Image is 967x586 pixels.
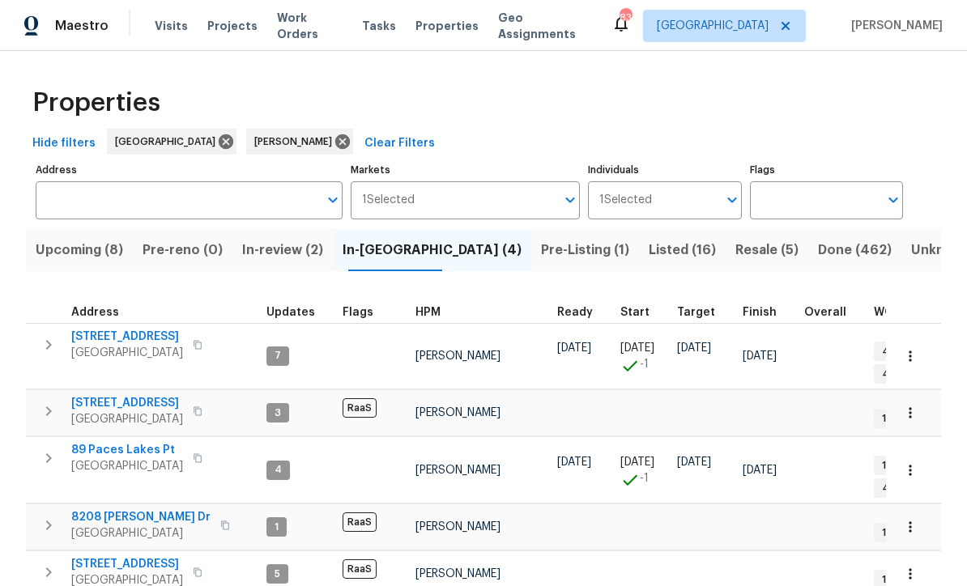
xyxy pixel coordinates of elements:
span: Pre-Listing (1) [541,239,629,261]
span: 1 Selected [599,193,652,207]
span: [DATE] [620,342,654,354]
span: Pre-reno (0) [143,239,223,261]
span: [PERSON_NAME] [415,350,501,362]
span: [DATE] [557,456,591,468]
button: Hide filters [26,129,102,159]
span: HPM [415,307,441,318]
span: 4 Accepted [875,482,947,495]
span: [STREET_ADDRESS] [71,395,183,411]
span: [DATE] [620,456,654,468]
span: [GEOGRAPHIC_DATA] [71,525,211,541]
span: [PERSON_NAME] [415,521,501,533]
div: [GEOGRAPHIC_DATA] [107,129,236,155]
span: Geo Assignments [498,10,592,42]
div: Days past target finish date [804,307,861,318]
div: Projected renovation finish date [743,307,791,318]
span: 1 [268,520,285,534]
span: 1 WIP [875,412,912,426]
div: Target renovation project end date [677,307,730,318]
span: Resale (5) [735,239,799,261]
div: Earliest renovation start date (first business day after COE or Checkout) [557,307,607,318]
span: Listed (16) [649,239,716,261]
span: WO Completion [874,307,963,318]
span: 1 WIP [875,526,912,540]
td: Project started 1 days early [614,323,671,389]
span: RaaS [343,559,377,579]
span: 7 [268,349,288,363]
span: In-[GEOGRAPHIC_DATA] (4) [343,239,522,261]
td: Project started 1 days early [614,437,671,503]
span: [DATE] [743,465,777,476]
span: [PERSON_NAME] [415,407,501,418]
span: [DATE] [677,342,711,354]
div: [PERSON_NAME] [246,129,353,155]
span: Hide filters [32,134,96,154]
span: Flags [343,307,373,318]
span: Work Orders [277,10,343,42]
span: [GEOGRAPHIC_DATA] [657,18,769,34]
span: Updates [266,307,315,318]
span: Properties [32,95,160,111]
span: [GEOGRAPHIC_DATA] [115,134,222,150]
span: Maestro [55,18,109,34]
span: 1 Selected [362,193,415,207]
button: Open [882,189,905,211]
span: Properties [415,18,479,34]
span: Projects [207,18,258,34]
label: Individuals [588,165,741,175]
span: 4 Accepted [875,367,947,381]
span: [STREET_ADDRESS] [71,329,183,345]
button: Open [559,189,581,211]
span: Visits [155,18,188,34]
span: Done (462) [818,239,892,261]
span: [STREET_ADDRESS] [71,556,183,572]
span: RaaS [343,512,377,532]
span: [PERSON_NAME] [845,18,943,34]
span: Finish [743,307,777,318]
span: [PERSON_NAME] [415,568,501,580]
span: [GEOGRAPHIC_DATA] [71,411,183,427]
span: [DATE] [557,342,591,354]
span: Clear Filters [364,134,435,154]
span: 8208 [PERSON_NAME] Dr [71,509,211,525]
span: 89 Paces Lakes Pt [71,442,183,458]
button: Open [721,189,743,211]
button: Open [322,189,344,211]
div: Actual renovation start date [620,307,664,318]
span: 5 [268,567,287,581]
span: [DATE] [743,350,777,362]
span: Start [620,307,650,318]
span: 1 WIP [875,459,912,473]
label: Markets [351,165,581,175]
span: Tasks [362,20,396,32]
span: In-review (2) [242,239,323,261]
span: [PERSON_NAME] [415,465,501,476]
span: [GEOGRAPHIC_DATA] [71,458,183,474]
label: Flags [750,165,903,175]
span: 3 [268,406,288,420]
span: Target [677,307,715,318]
span: -1 [640,470,649,486]
span: RaaS [343,398,377,418]
div: 83 [620,10,631,26]
span: 4 [268,463,288,477]
span: [PERSON_NAME] [254,134,339,150]
span: Overall [804,307,846,318]
span: 4 WIP [875,345,915,359]
span: [DATE] [677,456,711,468]
label: Address [36,165,343,175]
span: Upcoming (8) [36,239,123,261]
span: -1 [640,356,649,372]
span: Address [71,307,119,318]
button: Clear Filters [358,129,441,159]
span: [GEOGRAPHIC_DATA] [71,345,183,361]
span: Ready [557,307,593,318]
